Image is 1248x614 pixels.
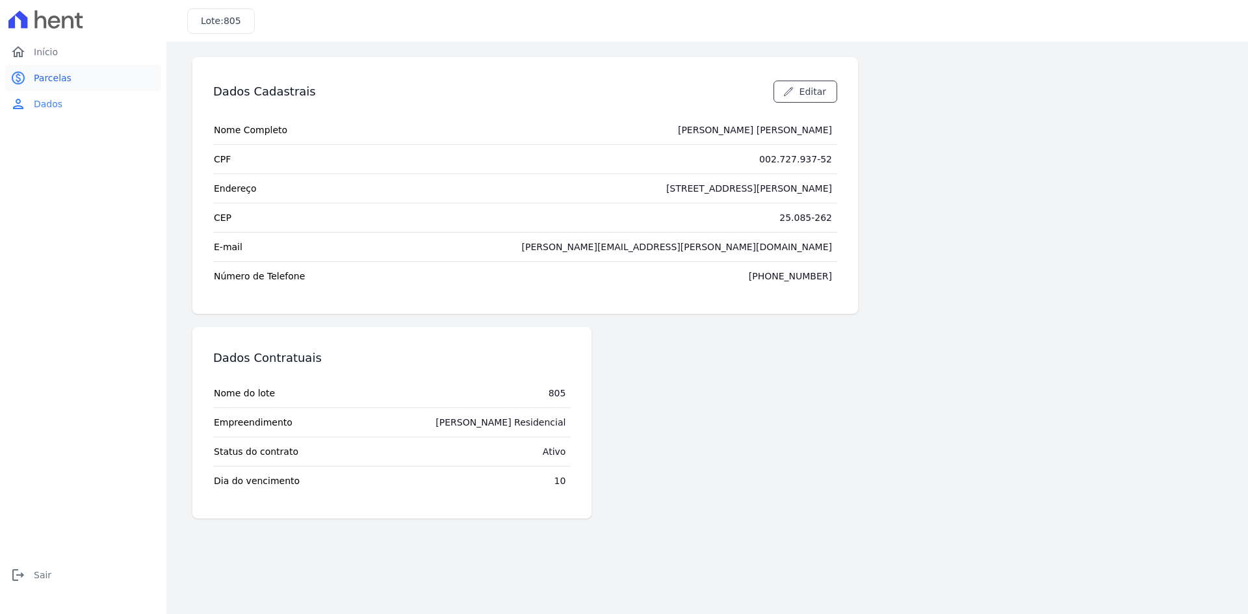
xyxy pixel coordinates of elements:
div: 10 [554,474,566,487]
i: logout [10,567,26,583]
span: Endereço [214,182,257,195]
a: paidParcelas [5,65,161,91]
a: homeInício [5,39,161,65]
span: Parcelas [34,71,71,84]
span: CEP [214,211,231,224]
span: Início [34,45,58,58]
span: CPF [214,153,231,166]
span: Número de Telefone [214,270,305,283]
div: [PHONE_NUMBER] [749,270,832,283]
div: [PERSON_NAME] [PERSON_NAME] [678,123,832,136]
a: personDados [5,91,161,117]
span: Sair [34,569,51,582]
div: [STREET_ADDRESS][PERSON_NAME] [666,182,832,195]
h3: Dados Contratuais [213,350,322,366]
span: 805 [224,16,241,26]
i: home [10,44,26,60]
div: 805 [549,387,566,400]
div: 002.727.937-52 [759,153,832,166]
span: Nome Completo [214,123,287,136]
div: [PERSON_NAME][EMAIL_ADDRESS][PERSON_NAME][DOMAIN_NAME] [522,240,832,253]
span: E-mail [214,240,242,253]
span: Nome do lote [214,387,275,400]
span: Status do contrato [214,445,298,458]
span: Empreendimento [214,416,292,429]
h3: Dados Cadastrais [213,84,316,99]
i: paid [10,70,26,86]
span: Dia do vencimento [214,474,300,487]
a: logoutSair [5,562,161,588]
div: [PERSON_NAME] Residencial [435,416,565,429]
span: Editar [799,85,826,98]
a: Editar [773,81,837,103]
i: person [10,96,26,112]
div: 25.085-262 [779,211,832,224]
div: Ativo [543,445,566,458]
span: Dados [34,97,62,110]
h3: Lote: [201,14,241,28]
